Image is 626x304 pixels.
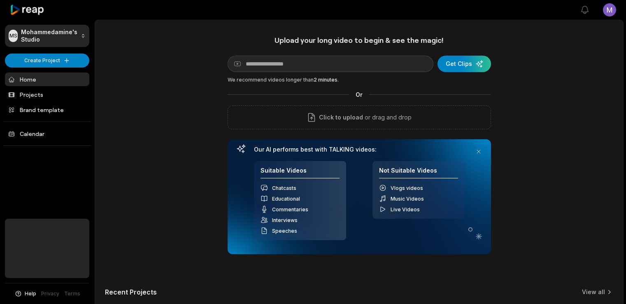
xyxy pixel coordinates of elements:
p: or drag and drop [363,112,412,122]
button: Get Clips [438,56,491,72]
a: Projects [5,88,89,101]
span: Music Videos [391,196,424,202]
span: Help [25,290,36,297]
span: Chatcasts [272,185,296,191]
p: Mohammedamine's Studio [21,28,77,43]
div: We recommend videos longer than . [228,76,491,84]
h2: Recent Projects [105,288,157,296]
a: Privacy [41,290,59,297]
span: Click to upload [319,112,363,122]
span: Commentaries [272,206,308,213]
span: Vlogs videos [391,185,423,191]
button: Create Project [5,54,89,68]
span: Educational [272,196,300,202]
h4: Not Suitable Videos [379,167,458,179]
a: View all [582,288,605,296]
a: Terms [64,290,80,297]
h3: Our AI performs best with TALKING videos: [254,146,465,153]
span: Live Videos [391,206,420,213]
div: MS [9,30,18,42]
span: Interviews [272,217,298,223]
button: Help [14,290,36,297]
h4: Suitable Videos [261,167,340,179]
span: Speeches [272,228,297,234]
span: Or [349,90,369,99]
a: Calendar [5,127,89,140]
h1: Upload your long video to begin & see the magic! [228,35,491,45]
a: Brand template [5,103,89,117]
span: 2 minutes [314,77,337,83]
a: Home [5,72,89,86]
